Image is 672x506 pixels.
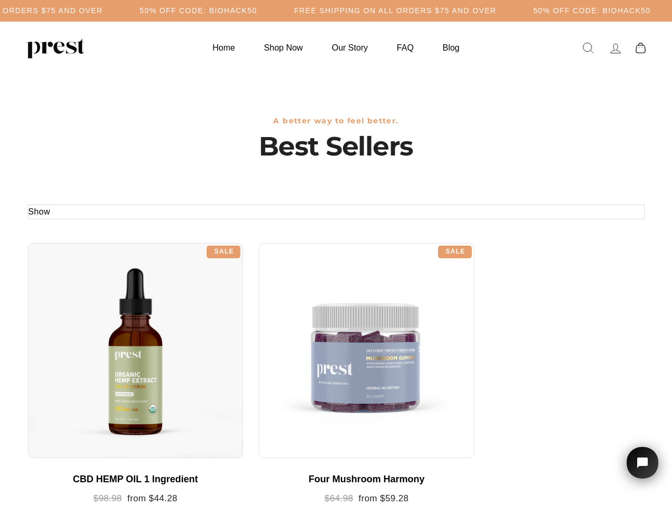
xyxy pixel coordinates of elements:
[613,432,672,506] iframe: Tidio Chat
[26,37,84,59] img: PREST ORGANICS
[319,37,381,58] a: Our Story
[28,116,645,125] h3: A better way to feel better.
[93,493,122,503] span: $98.98
[38,493,233,504] div: from $44.28
[438,246,472,258] div: Sale
[430,37,473,58] a: Blog
[38,474,233,485] div: CBD HEMP OIL 1 Ingredient
[199,37,248,58] a: Home
[533,6,651,15] h5: 50% OFF CODE: BIOHACK50
[28,131,645,162] h1: Best Sellers
[384,37,427,58] a: FAQ
[294,6,496,15] h5: Free Shipping on all orders $75 and over
[325,493,353,503] span: $64.98
[207,246,240,258] div: Sale
[199,37,472,58] ul: Primary
[269,493,464,504] div: from $59.28
[251,37,316,58] a: Shop Now
[140,6,257,15] h5: 50% OFF CODE: BIOHACK50
[28,205,51,219] button: Show
[269,474,464,485] div: Four Mushroom Harmony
